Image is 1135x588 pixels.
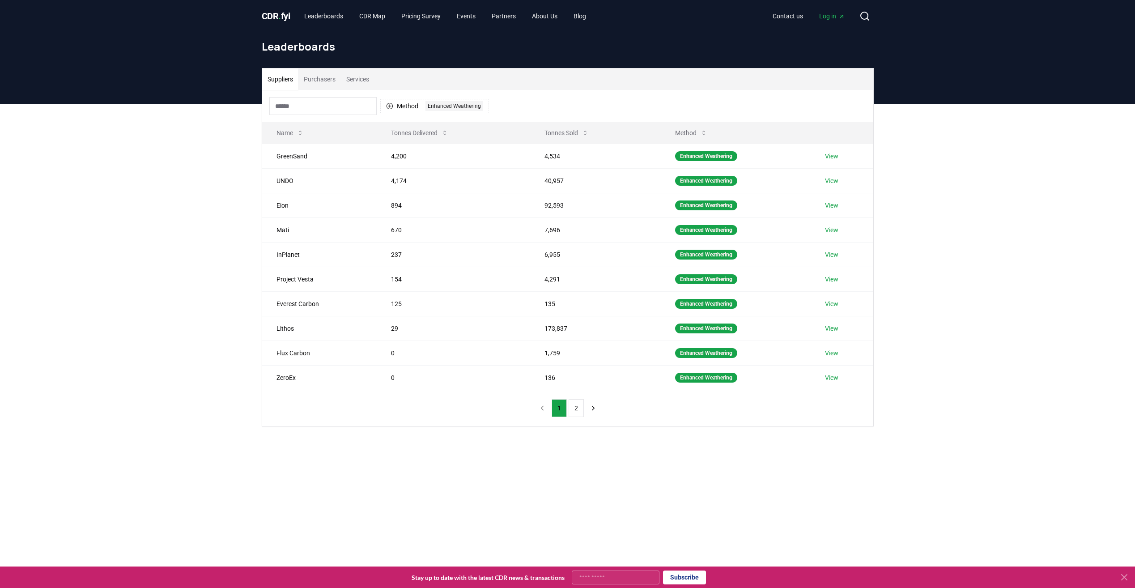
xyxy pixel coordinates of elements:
[262,11,290,21] span: CDR fyi
[530,316,661,341] td: 173,837
[825,299,838,308] a: View
[377,144,531,168] td: 4,200
[675,151,737,161] div: Enhanced Weathering
[297,8,593,24] nav: Main
[825,275,838,284] a: View
[269,124,311,142] button: Name
[530,242,661,267] td: 6,955
[262,365,377,390] td: ZeroEx
[675,373,737,383] div: Enhanced Weathering
[377,217,531,242] td: 670
[530,341,661,365] td: 1,759
[675,299,737,309] div: Enhanced Weathering
[668,124,714,142] button: Method
[262,144,377,168] td: GreenSand
[825,349,838,358] a: View
[425,101,483,111] div: Enhanced Weathering
[377,267,531,291] td: 154
[675,324,737,333] div: Enhanced Weathering
[394,8,448,24] a: Pricing Survey
[825,250,838,259] a: View
[825,201,838,210] a: View
[377,365,531,390] td: 0
[262,193,377,217] td: Eion
[825,373,838,382] a: View
[262,316,377,341] td: Lithos
[377,316,531,341] td: 29
[675,176,737,186] div: Enhanced Weathering
[262,291,377,316] td: Everest Carbon
[525,8,565,24] a: About Us
[380,99,489,113] button: MethodEnhanced Weathering
[530,365,661,390] td: 136
[262,242,377,267] td: InPlanet
[825,176,838,185] a: View
[262,341,377,365] td: Flux Carbon
[765,8,810,24] a: Contact us
[675,250,737,260] div: Enhanced Weathering
[675,274,737,284] div: Enhanced Weathering
[262,39,874,54] h1: Leaderboards
[675,348,737,358] div: Enhanced Weathering
[485,8,523,24] a: Partners
[566,8,593,24] a: Blog
[552,399,567,417] button: 1
[537,124,596,142] button: Tonnes Sold
[569,399,584,417] button: 2
[586,399,601,417] button: next page
[278,11,281,21] span: .
[298,68,341,90] button: Purchasers
[825,226,838,234] a: View
[377,341,531,365] td: 0
[341,68,374,90] button: Services
[825,152,838,161] a: View
[530,291,661,316] td: 135
[384,124,455,142] button: Tonnes Delivered
[450,8,483,24] a: Events
[262,217,377,242] td: Mati
[377,242,531,267] td: 237
[675,225,737,235] div: Enhanced Weathering
[530,267,661,291] td: 4,291
[530,168,661,193] td: 40,957
[530,193,661,217] td: 92,593
[377,291,531,316] td: 125
[825,324,838,333] a: View
[819,12,845,21] span: Log in
[262,68,298,90] button: Suppliers
[530,144,661,168] td: 4,534
[352,8,392,24] a: CDR Map
[812,8,852,24] a: Log in
[675,200,737,210] div: Enhanced Weathering
[297,8,350,24] a: Leaderboards
[530,217,661,242] td: 7,696
[377,168,531,193] td: 4,174
[377,193,531,217] td: 894
[262,10,290,22] a: CDR.fyi
[765,8,852,24] nav: Main
[262,168,377,193] td: UNDO
[262,267,377,291] td: Project Vesta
